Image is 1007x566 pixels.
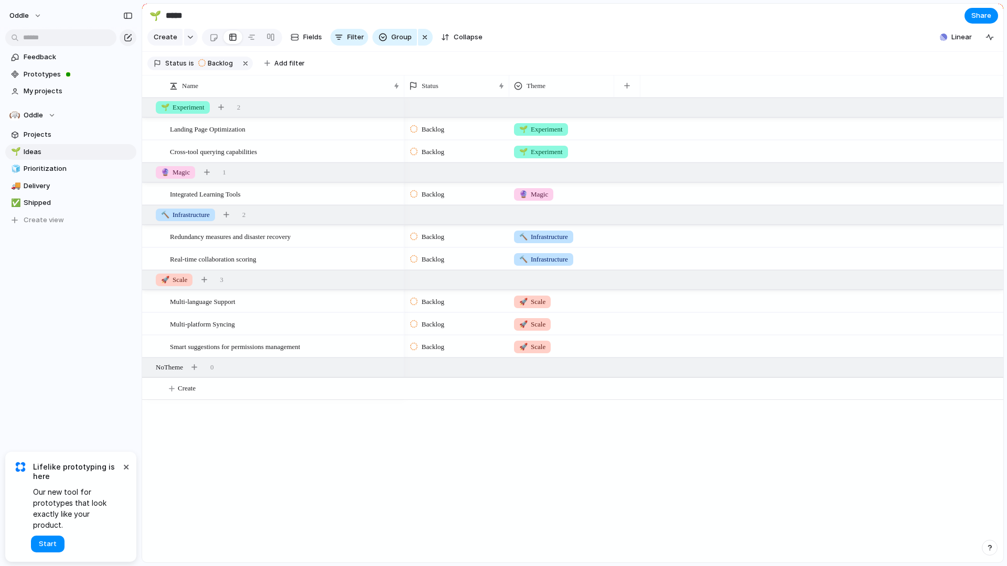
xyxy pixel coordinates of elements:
div: 🚚 [11,180,18,192]
span: Projects [24,129,133,140]
button: 🚚 [9,181,20,191]
span: is [189,59,194,68]
span: 🚀 [519,343,528,351]
span: Create [154,32,177,42]
button: 🌱 [9,147,20,157]
span: Status [422,81,438,91]
div: 🌱 [149,8,161,23]
span: Infrastructure [519,232,568,242]
span: 2 [242,210,246,220]
a: Feedback [5,49,136,65]
button: Linear [936,29,976,45]
span: 🌱 [519,148,528,156]
a: 🧊Prioritization [5,161,136,177]
button: Oddle [5,7,47,24]
span: 0 [210,362,214,373]
span: 🚀 [161,276,169,284]
span: Cross-tool querying capabilities [170,145,257,157]
span: Backlog [422,124,444,135]
span: 🚀 [519,298,528,306]
div: 🧊 [11,163,18,175]
button: Oddle [5,107,136,123]
span: Start [39,539,57,549]
span: Filter [347,32,364,42]
div: 🌱 [11,146,18,158]
a: ✅Shipped [5,195,136,211]
span: Status [165,59,187,68]
span: 🔨 [519,255,528,263]
span: Backlog [422,319,444,330]
span: Scale [519,342,545,352]
span: 1 [222,167,226,178]
span: 🌱 [519,125,528,133]
button: Backlog [195,58,239,69]
span: Smart suggestions for permissions management [170,340,300,352]
span: Oddle [9,10,29,21]
span: Our new tool for prototypes that look exactly like your product. [33,486,121,530]
span: Create view [24,215,64,225]
span: 3 [220,275,223,285]
span: Multi-language Support [170,295,235,307]
button: Fields [286,29,326,46]
span: Lifelike prototyping is here [33,462,121,481]
span: 🌱 [161,103,169,111]
span: Add filter [274,59,305,68]
span: Backlog [422,297,444,307]
span: No Theme [156,362,183,373]
button: Create [147,29,183,46]
span: 🔮 [519,190,528,198]
button: Dismiss [120,460,132,473]
button: Create view [5,212,136,228]
span: Fields [303,32,322,42]
button: Group [372,29,417,46]
span: Magic [519,189,548,200]
span: Scale [161,275,187,285]
button: 🧊 [9,164,20,174]
a: 🌱Ideas [5,144,136,160]
span: Infrastructure [519,254,568,265]
a: 🚚Delivery [5,178,136,194]
span: Name [182,81,198,91]
span: Infrastructure [161,210,210,220]
button: Collapse [437,29,487,46]
span: Ideas [24,147,133,157]
span: Backlog [208,59,233,68]
span: Delivery [24,181,133,191]
button: Start [31,536,65,552]
span: Oddle [24,110,43,121]
span: 2 [237,102,241,113]
span: My projects [24,86,133,96]
span: Shipped [24,198,133,208]
span: Prioritization [24,164,133,174]
span: 🔨 [161,211,169,219]
span: Backlog [422,147,444,157]
button: Add filter [258,56,311,71]
span: Backlog [422,232,444,242]
span: Share [971,10,991,21]
span: Feedback [24,52,133,62]
a: Projects [5,127,136,143]
span: 🚀 [519,320,528,328]
span: Experiment [161,102,205,113]
span: Group [391,32,412,42]
span: Experiment [519,124,563,135]
span: Magic [161,167,190,178]
button: is [187,58,196,69]
span: Backlog [422,189,444,200]
button: Share [965,8,998,24]
span: Scale [519,319,545,330]
span: Create [178,383,196,394]
span: Collapse [454,32,483,42]
button: ✅ [9,198,20,208]
span: 🔮 [161,168,169,176]
span: Redundancy measures and disaster recovery [170,230,291,242]
span: Prototypes [24,69,133,80]
span: Real-time collaboration scoring [170,253,256,265]
span: Landing Page Optimization [170,123,245,135]
span: Backlog [422,254,444,265]
button: Filter [330,29,368,46]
